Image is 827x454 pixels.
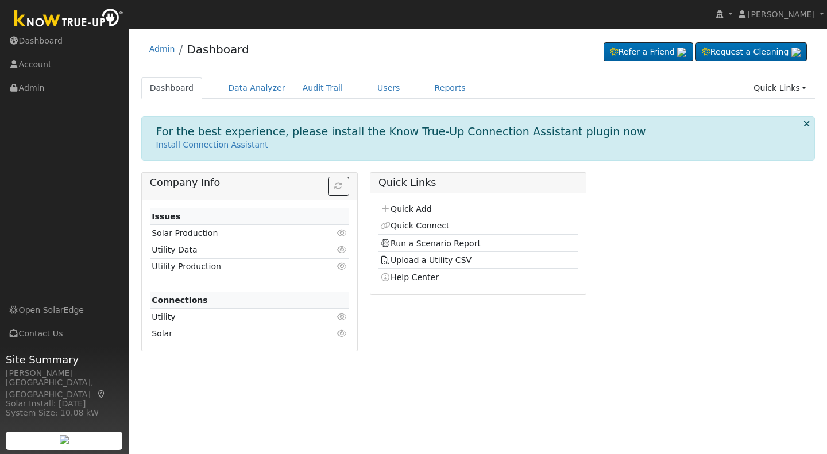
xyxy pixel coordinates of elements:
td: Solar Production [150,225,317,242]
a: Data Analyzer [219,77,294,99]
a: Quick Connect [380,221,449,230]
strong: Issues [152,212,180,221]
h1: For the best experience, please install the Know True-Up Connection Assistant plugin now [156,125,646,138]
a: Dashboard [187,42,249,56]
a: Run a Scenario Report [380,239,481,248]
a: Reports [426,77,474,99]
img: retrieve [60,435,69,444]
strong: Connections [152,296,208,305]
a: Audit Trail [294,77,351,99]
i: Click to view [337,229,347,237]
img: Know True-Up [9,6,129,32]
a: Quick Add [380,204,431,214]
div: System Size: 10.08 kW [6,407,123,419]
a: Admin [149,44,175,53]
td: Utility [150,309,317,325]
a: Dashboard [141,77,203,99]
a: Upload a Utility CSV [380,255,472,265]
img: retrieve [791,48,801,57]
a: Users [369,77,409,99]
a: Request a Cleaning [695,42,807,62]
span: Site Summary [6,352,123,367]
i: Click to view [337,262,347,270]
a: Refer a Friend [604,42,693,62]
a: Install Connection Assistant [156,140,268,149]
img: retrieve [677,48,686,57]
a: Help Center [380,273,439,282]
h5: Company Info [150,177,349,189]
td: Utility Production [150,258,317,275]
a: Quick Links [745,77,815,99]
i: Click to view [337,313,347,321]
i: Click to view [337,246,347,254]
h5: Quick Links [378,177,578,189]
div: [PERSON_NAME] [6,367,123,379]
span: [PERSON_NAME] [748,10,815,19]
td: Utility Data [150,242,317,258]
div: [GEOGRAPHIC_DATA], [GEOGRAPHIC_DATA] [6,377,123,401]
a: Map [96,390,107,399]
i: Click to view [337,329,347,337]
div: Solar Install: [DATE] [6,398,123,410]
td: Solar [150,325,317,342]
